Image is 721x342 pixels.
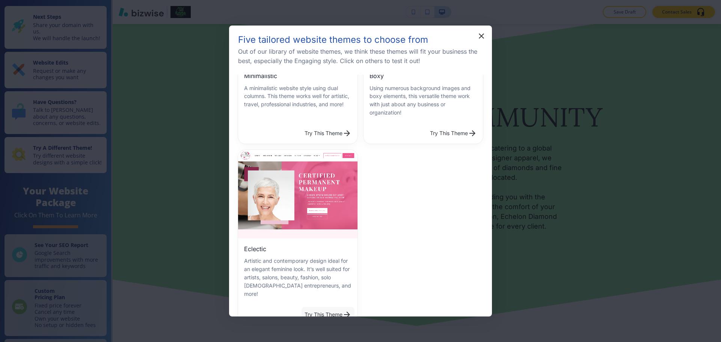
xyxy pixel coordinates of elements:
[370,84,477,117] p: Using numerous background images and boxy elements, this versatile theme work with just about any...
[244,71,277,81] h6: Minimalistic
[302,307,354,322] button: Eclectic ThemeEclecticArtistic and contemporary design ideal for an elegant feminine look. It’s w...
[370,71,384,81] h6: Boxy
[427,126,480,141] button: Boxy ThemeBoxyUsing numerous background images and boxy elements, this versatile theme work with ...
[238,35,428,45] h5: Five tailored website themes to choose from
[244,84,351,109] p: A minimalistic website style using dual columns. This theme works well for artistic, travel, prof...
[238,47,483,66] h6: Out of our library of website themes, we think these themes will fit your business the best, espe...
[244,244,266,254] h6: Eclectic
[244,257,351,298] p: Artistic and contemporary design ideal for an elegant feminine look. It’s well suited for artists...
[302,126,354,141] button: Minimalistic ThemeMinimalisticA minimalistic website style using dual columns. This theme works w...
